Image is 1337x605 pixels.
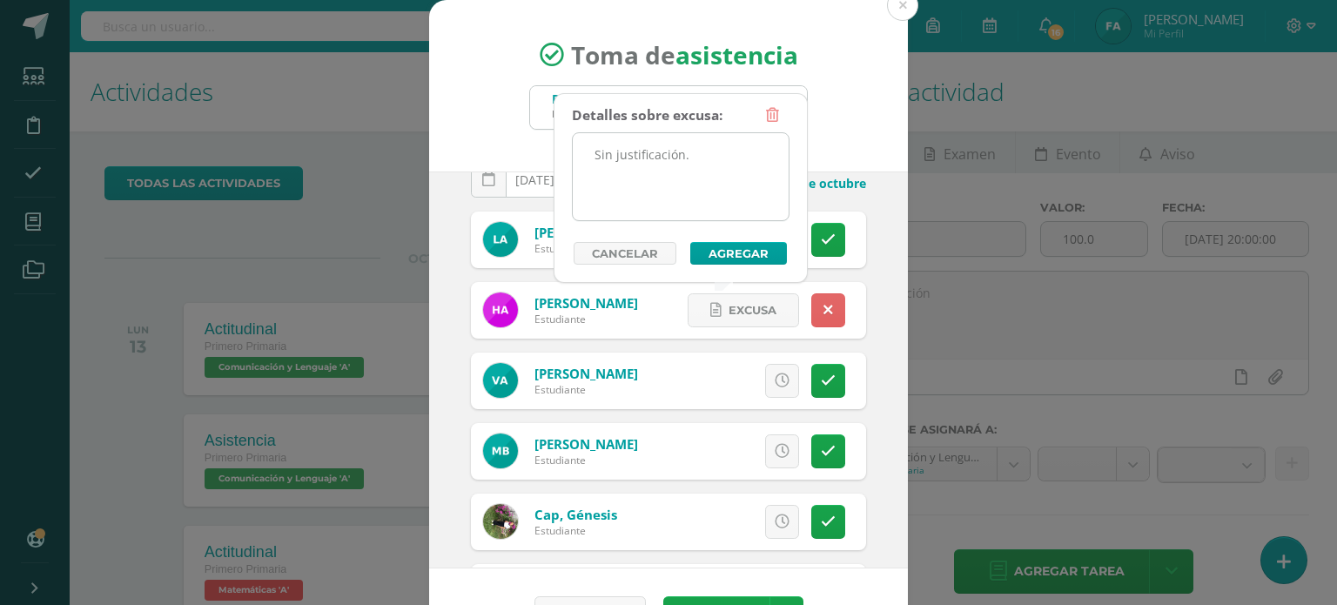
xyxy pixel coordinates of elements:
[675,38,798,71] strong: asistencia
[571,38,798,71] span: Toma de
[483,222,518,257] img: 0a4dc447ce413d4daf1927412f8188e0.png
[534,435,638,453] a: [PERSON_NAME]
[552,91,613,107] div: Primero A
[688,293,799,327] a: Excusa
[534,312,638,326] div: Estudiante
[483,434,518,468] img: f58ba4dab8d1884923c512de44cd5f21.png
[534,224,771,241] a: [PERSON_NAME][GEOGRAPHIC_DATA]
[574,242,676,265] a: Cancelar
[534,294,638,312] a: [PERSON_NAME]
[729,294,776,326] span: Excusa
[483,292,518,327] img: e5785db20e160170414a0dfcb84a2328.png
[552,107,613,120] div: Primaria
[572,98,722,132] div: Detalles sobre excusa:
[690,242,787,265] button: Agregar
[483,363,518,398] img: cc6d7560c9671d65fb9bacde7c69beeb.png
[534,506,617,523] a: Cap, Génesis
[534,365,638,382] a: [PERSON_NAME]
[534,241,743,256] div: Estudiante
[483,504,518,539] img: 5ed9516aabc18b5de6558596b7c7eb74.png
[530,86,807,129] input: Busca un grado o sección aquí...
[534,523,617,538] div: Estudiante
[534,382,638,397] div: Estudiante
[534,453,638,467] div: Estudiante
